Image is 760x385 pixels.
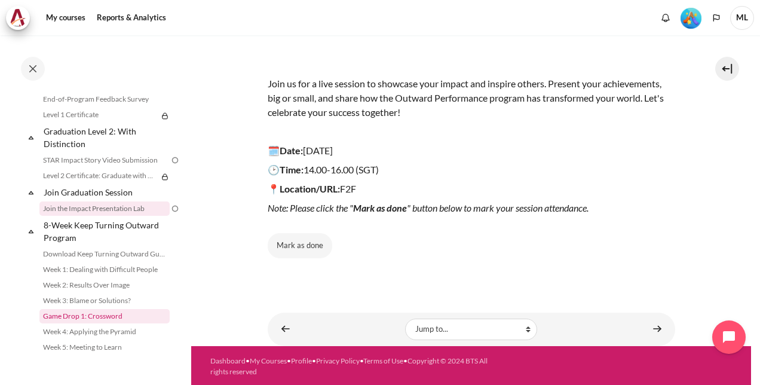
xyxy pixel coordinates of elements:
[645,317,669,341] a: Download Keep Turning Outward Guide ►
[268,233,332,258] button: Mark Join the Impact Presentation Lab as done
[39,294,170,308] a: Week 3: Blame or Solutions?
[39,201,170,216] a: Join the Impact Presentation Lab
[25,225,37,237] span: Collapse
[170,203,180,214] img: To do
[39,169,158,183] a: Level 2 Certificate: Graduate with Distinction
[268,276,675,277] iframe: Join the Impact Presentation Lab
[39,278,170,292] a: Week 2: Results Over Image
[39,247,170,261] a: Download Keep Turning Outward Guide
[363,356,403,365] a: Terms of Use
[210,356,246,365] a: Dashboard
[707,9,725,27] button: Languages
[6,6,36,30] a: Architeck Architeck
[268,145,303,156] strong: 🗓️Date:
[268,78,664,118] span: Join us for a live session to showcase your impact and inspire others. Present your achievements,...
[42,184,170,200] a: Join Graduation Session
[42,6,90,30] a: My courses
[39,309,170,323] a: Game Drop 1: Crossword
[730,6,754,30] a: User menu
[39,262,170,277] a: Week 1: Dealing with Difficult People
[268,183,340,194] strong: 📍Location/URL:
[291,356,312,365] a: Profile
[681,8,701,29] img: Level #5
[10,9,26,27] img: Architeck
[93,6,170,30] a: Reports & Analytics
[25,132,37,143] span: Collapse
[268,164,304,175] strong: 🕑Time:
[39,153,170,167] a: STAR Impact Story Video Submission
[39,340,170,355] a: Week 5: Meeting to Learn
[25,187,37,198] span: Collapse
[39,325,170,339] a: Week 4: Applying the Pyramid
[268,143,675,158] p: [DATE]
[39,92,170,106] a: End-of-Program Feedback Survey
[170,155,180,166] img: To do
[42,217,170,246] a: 8-Week Keep Turning Outward Program
[274,317,298,341] a: ◄ STAR Impact Story Video Submission
[657,9,675,27] div: Show notification window with no new notifications
[268,182,675,196] p: F2F
[268,202,589,213] em: Note: Please click the " " button below to mark your session attendance.
[268,164,379,175] span: 14.00-16.00 (SGT)
[210,356,488,376] a: Copyright © 2024 BTS All rights reserved
[42,123,170,152] a: Graduation Level 2: With Distinction
[676,7,706,29] a: Level #5
[316,356,360,365] a: Privacy Policy
[39,108,158,122] a: Level 1 Certificate
[353,202,407,213] strong: Mark as done
[730,6,754,30] span: ML
[250,356,287,365] a: My Courses
[210,356,491,377] div: • • • • •
[681,7,701,29] div: Level #5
